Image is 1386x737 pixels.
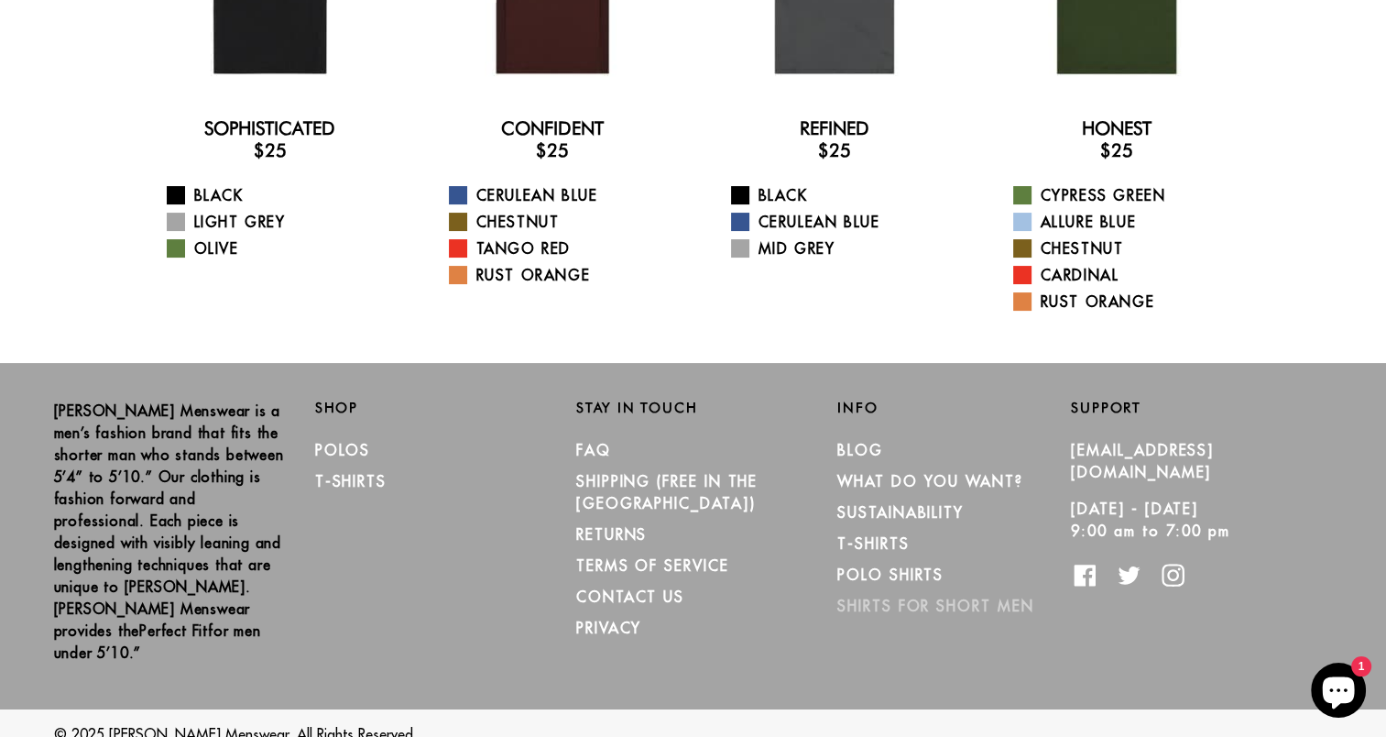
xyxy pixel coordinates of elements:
[708,139,961,161] h3: $25
[576,472,758,512] a: SHIPPING (Free in the [GEOGRAPHIC_DATA])
[449,211,679,233] a: Chestnut
[1013,291,1243,313] a: Rust Orange
[167,211,397,233] a: Light Grey
[837,503,964,522] a: Sustainability
[426,139,679,161] h3: $25
[139,621,208,640] strong: Perfect Fit
[837,566,944,584] a: Polo Shirts
[315,441,371,459] a: Polos
[449,264,679,286] a: Rust Orange
[144,139,397,161] h3: $25
[501,117,604,139] a: Confident
[1013,237,1243,259] a: Chestnut
[731,184,961,206] a: Black
[837,472,1023,490] a: What Do You Want?
[1071,400,1332,416] h2: Support
[576,619,641,637] a: PRIVACY
[731,237,961,259] a: Mid Grey
[1305,663,1371,722] inbox-online-store-chat: Shopify online store chat
[837,534,909,553] a: T-Shirts
[800,117,869,139] a: Refined
[576,400,810,416] h2: Stay in Touch
[167,237,397,259] a: Olive
[449,237,679,259] a: Tango Red
[837,400,1071,416] h2: Info
[1071,441,1214,481] a: [EMAIL_ADDRESS][DOMAIN_NAME]
[1082,117,1151,139] a: Honest
[1013,184,1243,206] a: Cypress Green
[576,441,611,459] a: FAQ
[1071,498,1304,542] p: [DATE] - [DATE] 9:00 am to 7:00 pm
[449,184,679,206] a: Cerulean Blue
[576,588,684,606] a: CONTACT US
[1013,264,1243,286] a: Cardinal
[837,597,1033,615] a: Shirts for Short Men
[576,525,647,544] a: RETURNS
[990,139,1243,161] h3: $25
[315,400,549,416] h2: Shop
[731,211,961,233] a: Cerulean Blue
[167,184,397,206] a: Black
[315,472,387,490] a: T-Shirts
[54,400,288,664] p: [PERSON_NAME] Menswear is a men’s fashion brand that fits the shorter man who stands between 5’4”...
[1013,211,1243,233] a: Allure Blue
[576,556,729,575] a: TERMS OF SERVICE
[204,117,335,139] a: Sophisticated
[837,441,883,459] a: Blog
